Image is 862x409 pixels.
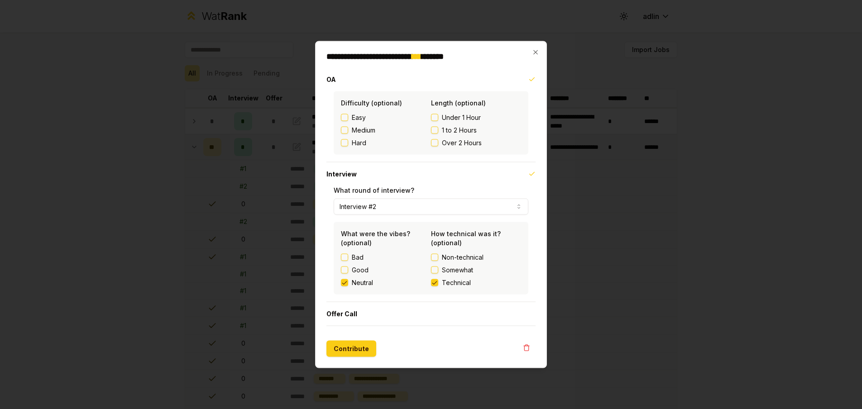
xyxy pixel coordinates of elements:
button: Somewhat [431,266,438,274]
button: Under 1 Hour [431,114,438,121]
button: Technical [431,279,438,286]
button: Non-technical [431,254,438,261]
button: Offer Call [326,302,536,326]
span: Easy [352,113,366,122]
button: Medium [341,127,348,134]
label: Good [352,266,369,275]
label: What round of interview? [334,186,414,194]
span: Medium [352,126,375,135]
label: Bad [352,253,364,262]
button: Contribute [326,341,376,357]
span: Somewhat [442,266,473,275]
button: Interview [326,162,536,186]
span: Hard [352,138,366,147]
div: Interview [326,186,536,302]
button: OA [326,68,536,91]
span: Under 1 Hour [442,113,481,122]
span: Over 2 Hours [442,138,482,147]
span: Technical [442,278,471,287]
label: Length (optional) [431,99,486,107]
button: Easy [341,114,348,121]
label: Neutral [352,278,373,287]
span: 1 to 2 Hours [442,126,477,135]
button: Hard [341,139,348,147]
span: Non-technical [442,253,484,262]
label: How technical was it? (optional) [431,230,501,247]
button: 1 to 2 Hours [431,127,438,134]
label: Difficulty (optional) [341,99,402,107]
div: OA [326,91,536,162]
button: Over 2 Hours [431,139,438,147]
label: What were the vibes? (optional) [341,230,410,247]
